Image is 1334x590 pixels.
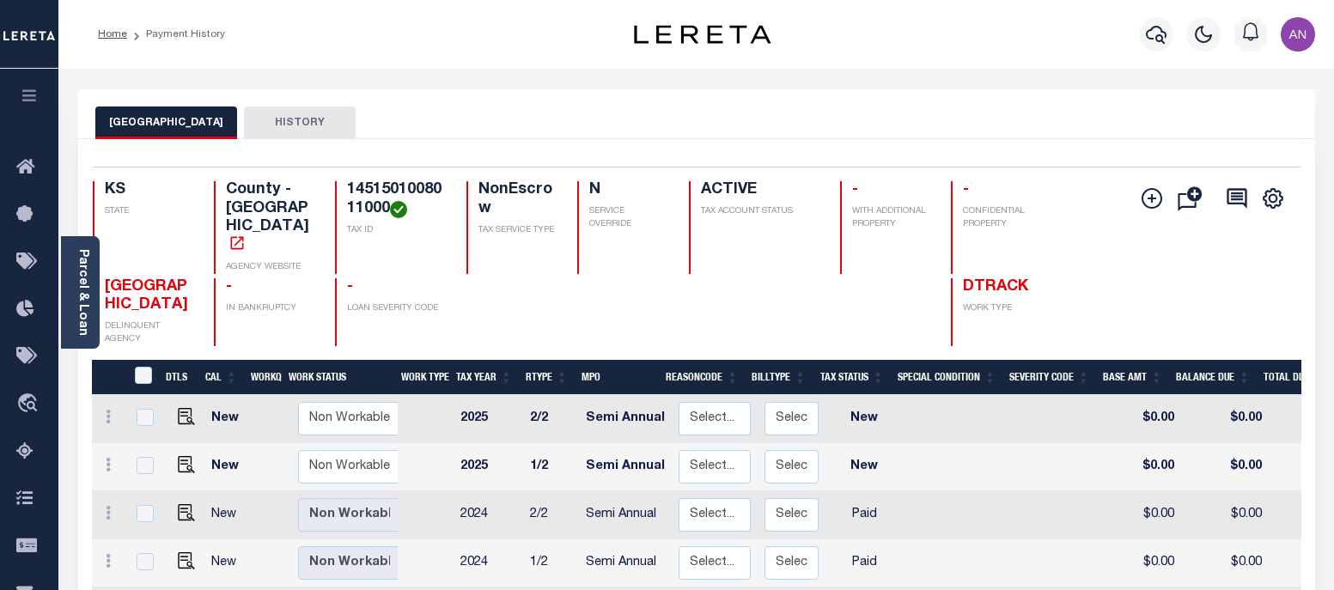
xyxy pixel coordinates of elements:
[523,395,579,443] td: 2/2
[634,25,771,44] img: logo-dark.svg
[105,181,193,200] h4: KS
[125,360,160,395] th: &nbsp;
[579,491,672,539] td: Semi Annual
[127,27,225,42] li: Payment History
[454,395,523,443] td: 2025
[454,443,523,491] td: 2025
[105,320,193,346] p: DELINQUENT AGENCY
[523,539,579,587] td: 1/2
[204,395,252,443] td: New
[825,491,903,539] td: Paid
[244,106,356,139] button: HISTORY
[852,182,858,198] span: -
[454,491,523,539] td: 2024
[1108,539,1181,587] td: $0.00
[1181,491,1269,539] td: $0.00
[963,279,1028,295] span: DTRACK
[226,181,314,255] h4: County - [GEOGRAPHIC_DATA]
[478,181,557,218] h4: NonEscrow
[579,395,672,443] td: Semi Annual
[825,395,903,443] td: New
[1181,443,1269,491] td: $0.00
[204,539,252,587] td: New
[1108,443,1181,491] td: $0.00
[701,205,819,218] p: TAX ACCOUNT STATUS
[226,261,314,274] p: AGENCY WEBSITE
[1281,17,1315,52] img: svg+xml;base64,PHN2ZyB4bWxucz0iaHR0cDovL3d3dy53My5vcmcvMjAwMC9zdmciIHBvaW50ZXItZXZlbnRzPSJub25lIi...
[204,443,252,491] td: New
[852,205,930,231] p: WITH ADDITIONAL PROPERTY
[519,360,575,395] th: RType: activate to sort column ascending
[1002,360,1096,395] th: Severity Code: activate to sort column ascending
[745,360,813,395] th: BillType: activate to sort column ascending
[449,360,519,395] th: Tax Year: activate to sort column ascending
[1169,360,1257,395] th: Balance Due: activate to sort column ascending
[825,443,903,491] td: New
[575,360,659,395] th: MPO
[1096,360,1169,395] th: Base Amt: activate to sort column ascending
[76,249,88,336] a: Parcel & Loan
[105,205,193,218] p: STATE
[282,360,398,395] th: Work Status
[105,279,188,313] span: [GEOGRAPHIC_DATA]
[347,224,446,237] p: TAX ID
[347,181,446,218] h4: 1451501008011000
[1181,395,1269,443] td: $0.00
[204,491,252,539] td: New
[589,205,667,231] p: SERVICE OVERRIDE
[579,539,672,587] td: Semi Annual
[198,360,244,395] th: CAL: activate to sort column ascending
[523,491,579,539] td: 2/2
[891,360,1002,395] th: Special Condition: activate to sort column ascending
[659,360,745,395] th: ReasonCode: activate to sort column ascending
[244,360,282,395] th: WorkQ
[701,181,819,200] h4: ACTIVE
[963,205,1051,231] p: CONFIDENTIAL PROPERTY
[963,302,1051,315] p: WORK TYPE
[963,182,969,198] span: -
[226,302,314,315] p: IN BANKRUPTCY
[347,302,446,315] p: LOAN SEVERITY CODE
[579,443,672,491] td: Semi Annual
[478,224,557,237] p: TAX SERVICE TYPE
[825,539,903,587] td: Paid
[159,360,198,395] th: DTLS
[1181,539,1269,587] td: $0.00
[454,539,523,587] td: 2024
[1108,395,1181,443] td: $0.00
[1108,491,1181,539] td: $0.00
[1257,360,1332,395] th: Total DLQ: activate to sort column ascending
[92,360,125,395] th: &nbsp;&nbsp;&nbsp;&nbsp;&nbsp;&nbsp;&nbsp;&nbsp;&nbsp;&nbsp;
[347,279,353,295] span: -
[523,443,579,491] td: 1/2
[95,106,237,139] button: [GEOGRAPHIC_DATA]
[16,393,44,416] i: travel_explore
[98,29,127,40] a: Home
[589,181,667,200] h4: N
[813,360,891,395] th: Tax Status: activate to sort column ascending
[394,360,449,395] th: Work Type
[226,279,232,295] span: -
